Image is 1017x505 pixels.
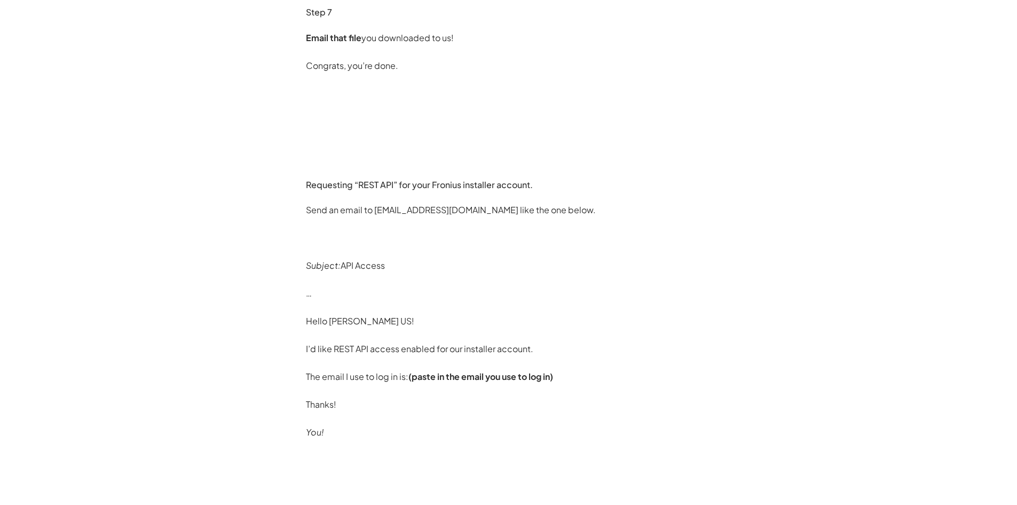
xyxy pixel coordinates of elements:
[306,260,341,271] em: Subject:
[306,285,712,302] p: …
[408,371,553,382] strong: (paste in the email you use to log in)
[306,396,712,413] p: Thanks!
[306,32,361,43] strong: Email that file
[306,201,712,219] p: Send an email to [EMAIL_ADDRESS][DOMAIN_NAME] like the one below.
[306,57,712,74] p: Congrats, you’re done.
[306,257,712,274] p: API Access
[306,6,712,18] h3: Step 7
[306,426,324,438] em: You!
[306,368,712,385] p: The email I use to log in is:
[306,340,712,358] p: I’d like REST API access enabled for our installer account.
[306,29,712,46] p: you downloaded to us!
[306,179,712,191] h3: Requesting “REST API” for your Fronius installer account.
[306,313,712,330] p: Hello [PERSON_NAME] US!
